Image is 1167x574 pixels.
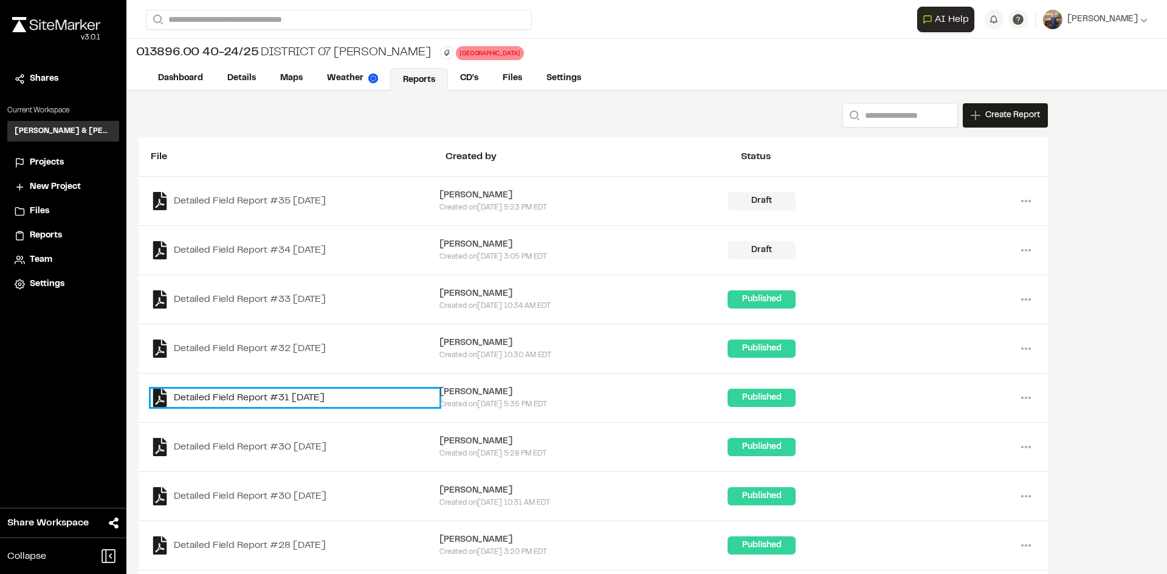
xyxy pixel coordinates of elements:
[439,497,728,508] div: Created on [DATE] 10:31 AM EDT
[448,67,491,90] a: CD's
[534,67,593,90] a: Settings
[15,253,112,267] a: Team
[439,301,728,312] div: Created on [DATE] 10:34 AM EDT
[440,46,453,60] button: Edit Tags
[15,278,112,291] a: Settings
[15,229,112,242] a: Reports
[151,340,439,358] a: Detailed Field Report #32 [DATE]
[439,287,728,301] div: [PERSON_NAME]
[439,238,728,251] div: [PERSON_NAME]
[30,156,64,169] span: Projects
[842,103,864,128] button: Search
[741,149,1036,164] div: Status
[15,156,112,169] a: Projects
[30,205,49,218] span: Files
[439,251,728,262] div: Created on [DATE] 3:05 PM EDT
[917,7,979,32] div: Open AI Assistant
[728,241,796,259] div: Draft
[151,389,439,407] a: Detailed Field Report #31 [DATE]
[439,533,728,547] div: [PERSON_NAME]
[7,105,119,116] p: Current Workspace
[30,72,58,86] span: Shares
[151,438,439,456] a: Detailed Field Report #30 [DATE]
[985,109,1040,122] span: Create Report
[151,487,439,505] a: Detailed Field Report #30 [DATE]
[439,399,728,410] div: Created on [DATE] 5:35 PM EDT
[15,126,112,137] h3: [PERSON_NAME] & [PERSON_NAME] Inc.
[728,389,796,407] div: Published
[12,32,100,43] div: Oh geez...please don't...
[1043,10,1062,29] img: User
[15,180,112,194] a: New Project
[439,448,728,459] div: Created on [DATE] 5:28 PM EDT
[136,44,258,62] span: 013896.00 40-24/25
[917,7,974,32] button: Open AI Assistant
[136,44,430,62] div: District 07 [PERSON_NAME]
[268,67,315,90] a: Maps
[30,229,62,242] span: Reports
[456,46,524,60] div: [GEOGRAPHIC_DATA]
[935,12,969,27] span: AI Help
[7,549,46,564] span: Collapse
[151,149,446,164] div: File
[151,290,439,309] a: Detailed Field Report #33 [DATE]
[7,516,89,530] span: Share Workspace
[12,17,100,32] img: rebrand.png
[215,67,268,90] a: Details
[146,67,215,90] a: Dashboard
[439,435,728,448] div: [PERSON_NAME]
[151,192,439,210] a: Detailed Field Report #35 [DATE]
[15,72,112,86] a: Shares
[491,67,534,90] a: Files
[439,386,728,399] div: [PERSON_NAME]
[728,487,796,505] div: Published
[439,202,728,213] div: Created on [DATE] 5:23 PM EDT
[15,205,112,218] a: Files
[30,278,64,291] span: Settings
[728,438,796,456] div: Published
[728,290,796,309] div: Published
[368,73,378,83] img: precipai.png
[146,10,168,30] button: Search
[439,484,728,497] div: [PERSON_NAME]
[151,536,439,555] a: Detailed Field Report #28 [DATE]
[30,253,52,267] span: Team
[439,547,728,558] div: Created on [DATE] 3:20 PM EDT
[30,180,81,194] span: New Project
[315,67,390,90] a: Weather
[1043,10,1148,29] button: [PERSON_NAME]
[439,350,728,361] div: Created on [DATE] 10:30 AM EDT
[728,192,796,210] div: Draft
[1067,13,1138,26] span: [PERSON_NAME]
[728,536,796,555] div: Published
[446,149,740,164] div: Created by
[728,340,796,358] div: Published
[151,241,439,259] a: Detailed Field Report #34 [DATE]
[439,337,728,350] div: [PERSON_NAME]
[390,68,448,91] a: Reports
[439,189,728,202] div: [PERSON_NAME]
